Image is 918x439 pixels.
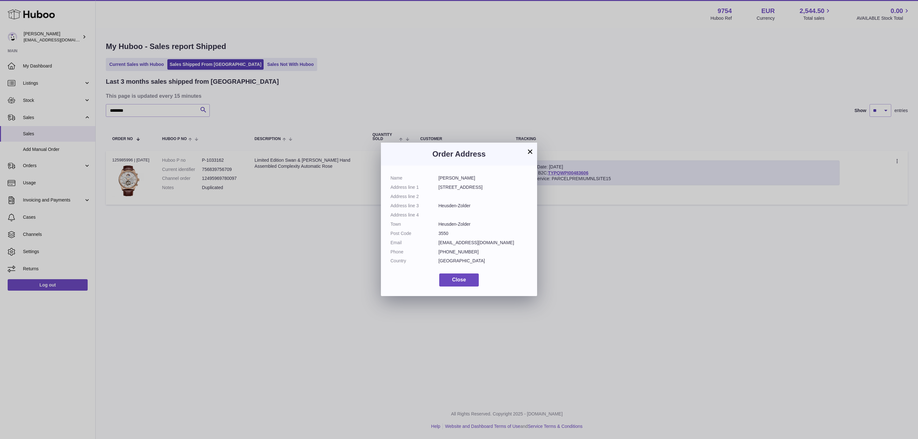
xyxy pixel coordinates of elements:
dd: 3550 [439,230,528,237]
dt: Email [390,240,439,246]
dt: Address line 1 [390,184,439,190]
dt: Address line 4 [390,212,439,218]
dt: Post Code [390,230,439,237]
dt: Address line 3 [390,203,439,209]
dt: Town [390,221,439,227]
dd: [PHONE_NUMBER] [439,249,528,255]
dd: [PERSON_NAME] [439,175,528,181]
button: × [526,148,534,155]
dd: [EMAIL_ADDRESS][DOMAIN_NAME] [439,240,528,246]
h3: Order Address [390,149,528,159]
dt: Country [390,258,439,264]
dt: Address line 2 [390,194,439,200]
button: Close [439,273,479,287]
dd: Heusden-Zolder [439,221,528,227]
dd: [STREET_ADDRESS] [439,184,528,190]
dd: Heusden-Zolder [439,203,528,209]
dt: Name [390,175,439,181]
span: Close [452,277,466,282]
dt: Phone [390,249,439,255]
dd: [GEOGRAPHIC_DATA] [439,258,528,264]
